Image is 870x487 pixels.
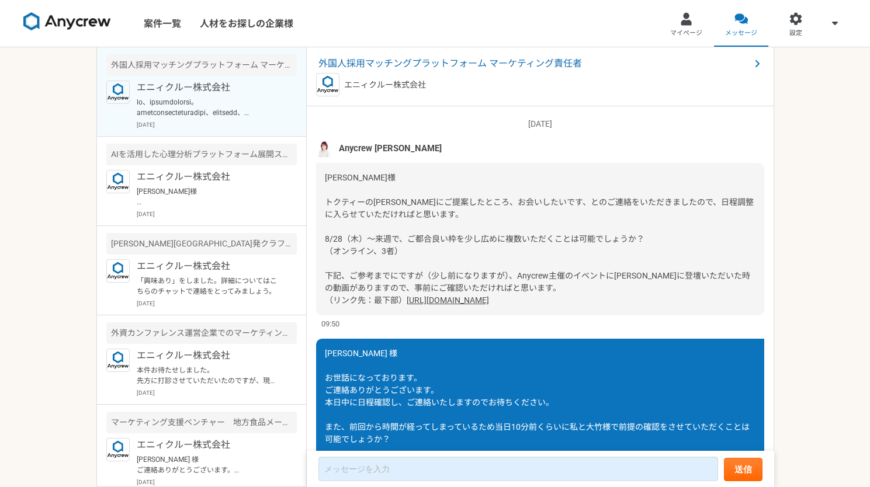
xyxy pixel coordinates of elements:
div: マーケティング支援ベンチャー 地方食品メーカーのEC/SNS支援（マーケター） [106,412,297,433]
span: [PERSON_NAME]様 トクティーの[PERSON_NAME]にご提案したところ、お会いしたいです、とのご連絡をいただきましたので、日程調整に入らせていただければと思います。 8/28（木... [325,173,754,305]
img: %E5%90%8D%E7%A7%B0%E6%9C%AA%E8%A8%AD%E5%AE%9A%E3%81%AE%E3%83%87%E3%82%B6%E3%82%A4%E3%83%B3__3_.png [316,140,334,157]
span: 09:50 [321,318,339,329]
p: エニィクルー株式会社 [137,170,281,184]
img: logo_text_blue_01.png [106,259,130,283]
p: [PERSON_NAME] 様 ご連絡ありがとうございます。 引き続きよろしくお願いします。 [137,454,281,475]
button: 送信 [724,458,762,481]
img: logo_text_blue_01.png [106,81,130,104]
p: [DATE] [316,118,764,130]
p: エニィクルー株式会社 [137,81,281,95]
p: エニィクルー株式会社 [344,79,426,91]
p: 「興味あり」をしました。詳細についてはこちらのチャットで連絡をとってみましょう。 [137,276,281,297]
span: マイページ [670,29,702,38]
p: lo、ipsumdolorsi。 ametconsecteturadipi、elitsedd、EiuSmoDtemporincididuntutla。 ・etdol：magna ・al（enim... [137,97,281,118]
p: [DATE] [137,388,297,397]
img: logo_text_blue_01.png [106,438,130,461]
span: メッセージ [725,29,757,38]
img: logo_text_blue_01.png [106,170,130,193]
img: 8DqYSo04kwAAAAASUVORK5CYII= [23,12,111,31]
div: [PERSON_NAME][GEOGRAPHIC_DATA]発クラフトビールを手がけるベンチャー プロダクト・マーケティングの戦略立案 [106,233,297,255]
p: [DATE] [137,120,297,129]
div: 外資カンファレンス運営企業でのマーケティング業務【英語必須】 [106,322,297,344]
p: エニィクルー株式会社 [137,438,281,452]
p: [DATE] [137,210,297,218]
img: logo_text_blue_01.png [106,349,130,372]
div: AIを活用した心理分析プラットフォーム展開スタートアップ マーケティング企画運用 [106,144,297,165]
span: Anycrew [PERSON_NAME] [339,142,442,155]
span: 設定 [789,29,802,38]
div: 外国人採用マッチングプラットフォーム マーケティング責任者 [106,54,297,76]
p: 本件お待たせしました。 先方に打診させていただいたのですが、現在複数候補がいらっしゃる中で、イベントへの参加（平日日中）での稼働を考えると、副業のかたよりフリーランスの方を優先したいとありました... [137,365,281,386]
p: [DATE] [137,478,297,486]
a: [URL][DOMAIN_NAME] [407,295,489,305]
p: [DATE] [137,299,297,308]
p: [PERSON_NAME]様 お世話になっております。 Anycrewの[PERSON_NAME]です。 こちらご返信遅くなり、申し訳ございません。 ご状況につきまして、承知いたしました。 先方... [137,186,281,207]
span: 外国人採用マッチングプラットフォーム マーケティング責任者 [318,57,750,71]
p: エニィクルー株式会社 [137,349,281,363]
p: エニィクルー株式会社 [137,259,281,273]
img: logo_text_blue_01.png [316,73,339,96]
